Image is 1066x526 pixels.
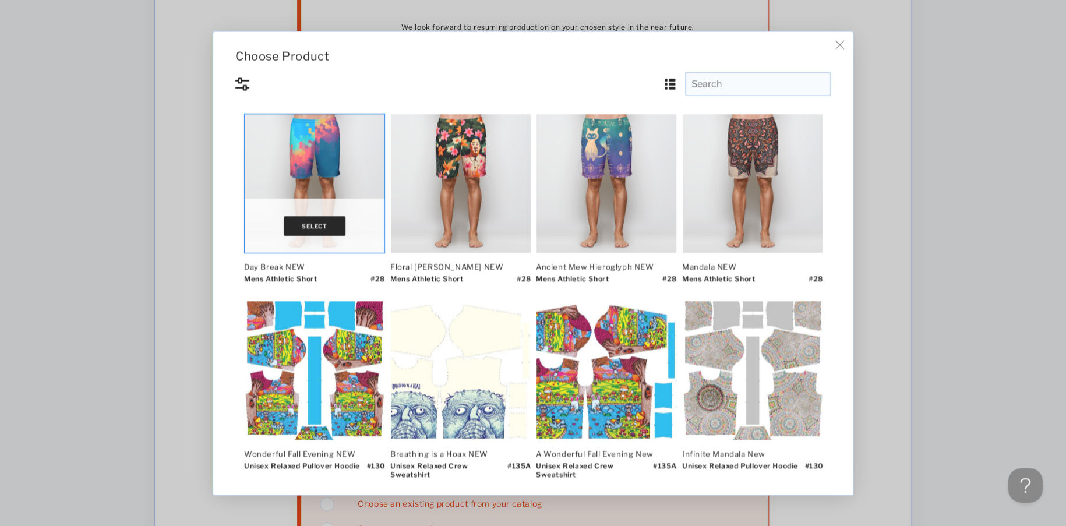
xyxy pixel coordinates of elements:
[391,301,531,439] img: 44d061d3-4158-4b1c-990c-f86c075be23a-XS.jpg
[370,274,385,291] div: # 28
[517,274,531,291] div: # 28
[390,262,530,271] div: Floral [PERSON_NAME] NEW
[682,274,755,291] div: Mens Athletic Short
[662,274,677,291] div: # 28
[367,461,385,478] div: # 130
[536,262,676,271] div: Ancient Mew Hieroglyph NEW
[244,274,317,291] div: Mens Athletic Short
[683,301,823,439] img: ae425e23-de3d-45fc-90fe-a159b2e16843-XS.jpg
[536,114,676,252] img: 1138_Thumb_978e4d3769cd46ae9d8726decc44d8c6-138-.png
[809,274,823,291] div: # 28
[244,449,384,458] div: Wonderful Fall Evening NEW
[683,114,823,252] img: 1138_Thumb_6ce4e187baa94d9c9f8f416a87d8346c-138-.png
[682,262,822,271] div: Mandala NEW
[391,114,531,252] img: 1138_Thumb_c0ae13705c3e4d4ebf76dd92e00f211d-138-.png
[235,77,250,90] img: icon_guitar_strings.3717b27d.svg
[682,461,798,478] div: Unisex Relaxed Pullover Hoodie
[805,461,823,478] div: # 130
[244,461,360,478] div: Unisex Relaxed Pullover Hoodie
[536,461,653,478] div: Unisex Relaxed Crew Sweatshirt
[536,301,676,439] img: a2c8c17a-1905-4dd8-a363-e16c05af9c56-XS.jpg
[653,461,677,478] div: # 135A
[390,461,507,478] div: Unisex Relaxed Crew Sweatshirt
[1008,468,1043,503] iframe: Toggle Customer Support
[835,40,844,49] img: icon_button_x_thin.7ff7c24d.svg
[284,216,345,235] button: Select
[507,461,531,478] div: # 135A
[235,49,329,63] span: Choose Product
[245,114,384,252] img: 1138_Thumb_fe14c9f775ae41bba3e64744677447cd-138-.png
[685,72,831,96] input: Search
[390,274,463,291] div: Mens Athletic Short
[245,301,384,439] img: cc4a52da-eb1a-4d6a-8d96-266157e780e7-XS.jpg
[663,77,676,90] img: icon_list.aeafdc69.svg
[536,449,676,458] div: A Wonderful Fall Evening New
[390,449,530,458] div: Breathing is a Hoax NEW
[536,274,609,291] div: Mens Athletic Short
[682,449,822,458] div: Infinite Mandala New
[244,262,384,271] div: Day Break NEW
